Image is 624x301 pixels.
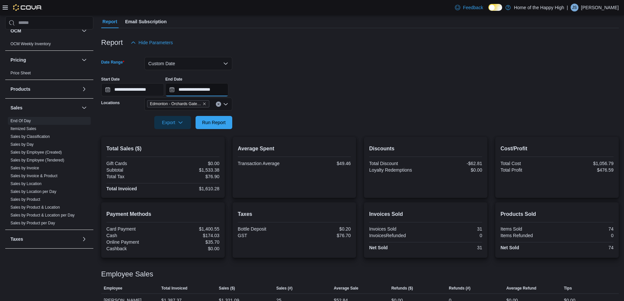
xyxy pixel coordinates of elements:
[567,4,568,11] p: |
[10,181,42,186] a: Sales by Location
[223,102,228,107] button: Open list of options
[80,85,88,93] button: Products
[202,119,226,126] span: Run Report
[13,4,42,11] img: Cova
[10,165,39,171] span: Sales by Invoice
[10,71,31,75] a: Price Sheet
[80,27,88,35] button: OCM
[10,134,50,139] span: Sales by Classification
[295,226,351,232] div: $0.20
[10,57,26,63] h3: Pricing
[571,4,578,11] div: Jesse Singh
[10,173,57,179] span: Sales by Invoice & Product
[216,102,221,107] button: Clear input
[5,69,93,80] div: Pricing
[238,226,293,232] div: Bottle Deposit
[564,286,572,291] span: Tips
[219,286,235,291] span: Sales ($)
[80,56,88,64] button: Pricing
[150,101,201,107] span: Edmonton - Orchards Gate - Fire & Flower
[558,226,614,232] div: 74
[101,60,124,65] label: Date Range
[238,145,351,153] h2: Average Spent
[10,126,36,131] a: Itemized Sales
[106,246,162,251] div: Cashback
[10,119,31,123] a: End Of Day
[106,186,137,191] strong: Total Invoiced
[10,28,79,34] button: OCM
[10,189,56,194] span: Sales by Location per Day
[154,116,191,129] button: Export
[369,167,425,173] div: Loyalty Redemptions
[238,233,293,238] div: GST
[10,220,55,226] span: Sales by Product per Day
[427,161,482,166] div: -$62.81
[104,286,123,291] span: Employee
[369,226,425,232] div: Invoices Sold
[558,167,614,173] div: $476.59
[196,116,232,129] button: Run Report
[164,239,219,245] div: $35.70
[106,210,219,218] h2: Payment Methods
[144,57,232,70] button: Custom Date
[558,245,614,250] div: 74
[106,145,219,153] h2: Total Sales ($)
[369,233,425,238] div: InvoicesRefunded
[106,226,162,232] div: Card Payment
[369,210,482,218] h2: Invoices Sold
[427,226,482,232] div: 31
[10,28,21,34] h3: OCM
[103,15,117,28] span: Report
[238,161,293,166] div: Transaction Average
[10,150,62,155] a: Sales by Employee (Created)
[427,167,482,173] div: $0.00
[334,286,358,291] span: Average Sale
[10,221,55,225] a: Sales by Product per Day
[164,186,219,191] div: $1,610.28
[238,210,351,218] h2: Taxes
[501,233,556,238] div: Items Refunded
[10,86,79,92] button: Products
[147,100,209,107] span: Edmonton - Orchards Gate - Fire & Flower
[369,245,388,250] strong: Net Sold
[164,226,219,232] div: $1,400.55
[10,205,60,210] a: Sales by Product & Location
[165,77,182,82] label: End Date
[10,174,57,178] a: Sales by Invoice & Product
[164,161,219,166] div: $0.00
[5,40,93,50] div: OCM
[452,1,485,14] a: Feedback
[164,246,219,251] div: $0.00
[164,167,219,173] div: $1,533.38
[276,286,293,291] span: Sales (#)
[10,86,30,92] h3: Products
[427,233,482,238] div: 0
[10,158,64,163] span: Sales by Employee (Tendered)
[501,145,614,153] h2: Cost/Profit
[101,83,164,96] input: Press the down key to open a popover containing a calendar.
[558,161,614,166] div: $1,056.79
[10,142,34,147] a: Sales by Day
[488,4,502,11] input: Dark Mode
[10,104,79,111] button: Sales
[158,116,187,129] span: Export
[10,181,42,186] span: Sales by Location
[501,210,614,218] h2: Products Sold
[128,36,176,49] button: Hide Parameters
[101,270,153,278] h3: Employee Sales
[106,239,162,245] div: Online Payment
[10,197,40,202] a: Sales by Product
[10,213,75,217] a: Sales by Product & Location per Day
[5,117,93,230] div: Sales
[295,161,351,166] div: $49.46
[506,286,537,291] span: Average Refund
[165,83,228,96] input: Press the down key to open a popover containing a calendar.
[202,102,206,106] button: Remove Edmonton - Orchards Gate - Fire & Flower from selection in this group
[101,77,120,82] label: Start Date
